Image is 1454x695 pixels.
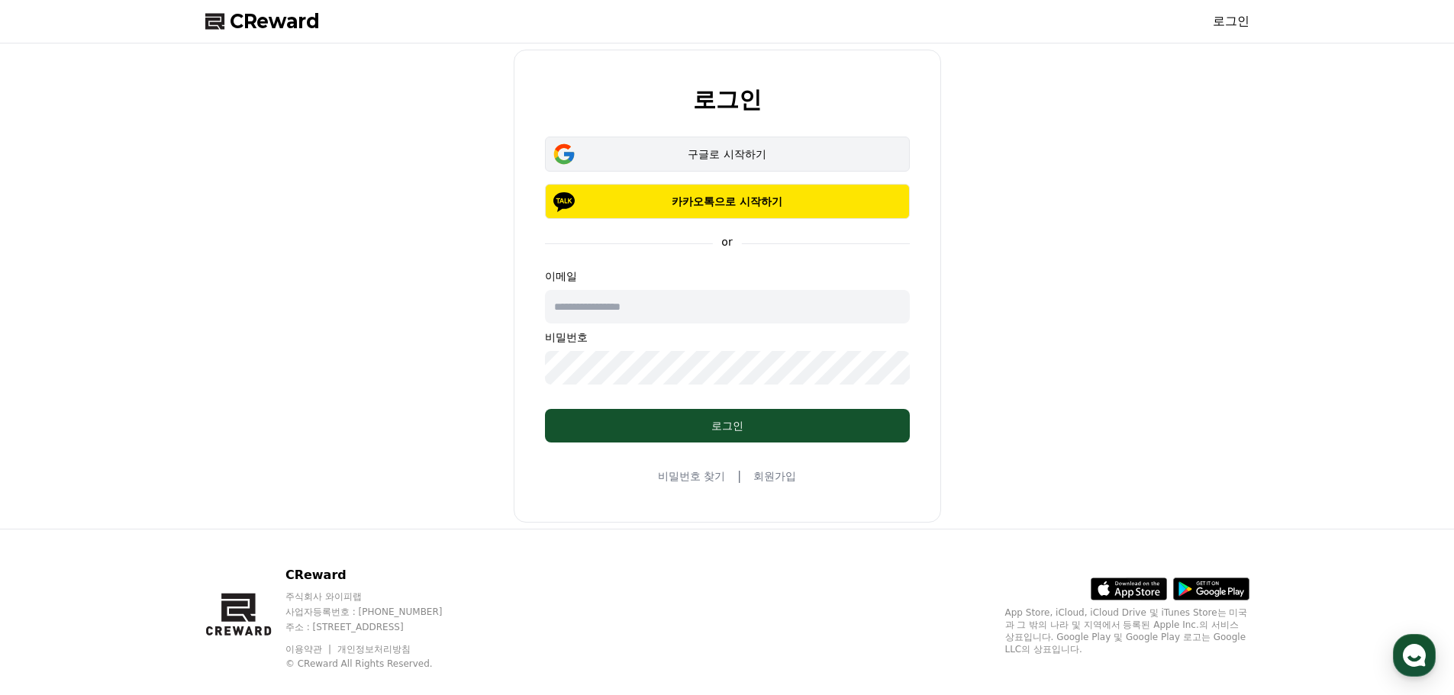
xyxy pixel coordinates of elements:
span: 홈 [48,507,57,519]
p: 사업자등록번호 : [PHONE_NUMBER] [285,606,472,618]
div: 구글로 시작하기 [567,146,888,162]
a: 로그인 [1213,12,1249,31]
a: 이용약관 [285,644,334,655]
a: 대화 [101,484,197,522]
a: 회원가입 [753,468,796,484]
p: CReward [285,566,472,584]
button: 카카오톡으로 시작하기 [545,184,910,219]
button: 구글로 시작하기 [545,137,910,172]
h2: 로그인 [693,87,762,112]
a: CReward [205,9,320,34]
p: 이메일 [545,269,910,284]
p: 비밀번호 [545,330,910,345]
a: 홈 [5,484,101,522]
span: 설정 [236,507,254,519]
a: 설정 [197,484,293,522]
span: 대화 [140,507,158,520]
p: 주식회사 와이피랩 [285,590,472,603]
p: 주소 : [STREET_ADDRESS] [285,621,472,633]
p: 카카오톡으로 시작하기 [567,194,888,209]
a: 개인정보처리방침 [337,644,411,655]
button: 로그인 [545,409,910,442]
p: © CReward All Rights Reserved. [285,658,472,670]
a: 비밀번호 찾기 [658,468,725,484]
p: or [712,234,741,249]
span: | [737,467,741,485]
span: CReward [230,9,320,34]
div: 로그인 [575,418,879,433]
p: App Store, iCloud, iCloud Drive 및 iTunes Store는 미국과 그 밖의 나라 및 지역에서 등록된 Apple Inc.의 서비스 상표입니다. Goo... [1005,607,1249,655]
